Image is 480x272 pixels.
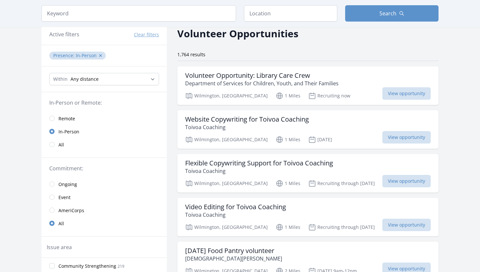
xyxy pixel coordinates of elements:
h3: Flexible Copywriting Support for Toivoa Coaching [185,159,333,167]
legend: In-Person or Remote: [49,99,159,107]
span: 1,764 results [177,51,205,58]
button: ✕ [99,52,103,59]
legend: Issue area [47,243,72,251]
p: Toivoa Coaching [185,123,309,131]
span: Presence : [53,52,76,59]
a: Flexible Copywriting Support for Toivoa Coaching Toivoa Coaching Wilmington, [GEOGRAPHIC_DATA] 1 ... [177,154,439,193]
p: Wilmington, [GEOGRAPHIC_DATA] [185,179,268,187]
span: View opportunity [382,219,431,231]
button: Search [345,5,439,22]
input: Community Strengthening 219 [49,263,55,268]
select: Search Radius [49,73,159,85]
span: View opportunity [382,131,431,144]
span: All [58,142,64,148]
span: Community Strengthening [58,263,116,269]
h3: [DATE] Food Pantry volunteer [185,247,282,255]
span: Ongoing [58,181,77,188]
span: In-Person [76,52,97,59]
p: Recruiting now [308,92,350,100]
span: Remote [58,115,75,122]
p: [DATE] [308,136,332,144]
span: In-Person [58,128,79,135]
p: Toivoa Coaching [185,167,333,175]
h3: Active filters [49,30,79,38]
a: In-Person [41,125,167,138]
input: Location [244,5,337,22]
p: Wilmington, [GEOGRAPHIC_DATA] [185,136,268,144]
span: View opportunity [382,175,431,187]
legend: Commitment: [49,164,159,172]
p: Wilmington, [GEOGRAPHIC_DATA] [185,92,268,100]
h3: Volunteer Opportunity: Library Care Crew [185,72,339,79]
span: AmeriCorps [58,207,84,214]
a: Remote [41,112,167,125]
h3: Video Editing for Toivoa Coaching [185,203,286,211]
h3: Website Copywriting for Toivoa Coaching [185,115,309,123]
p: Recruiting through [DATE] [308,179,375,187]
a: All [41,138,167,151]
p: [DEMOGRAPHIC_DATA][PERSON_NAME] [185,255,282,263]
p: Toivoa Coaching [185,211,286,219]
span: Event [58,194,71,201]
p: 1 Miles [276,223,300,231]
p: Department of Services for Children, Youth, and Their Families [185,79,339,87]
button: Clear filters [134,31,159,38]
span: Search [379,9,396,17]
p: 1 Miles [276,179,300,187]
a: Ongoing [41,178,167,191]
a: AmeriCorps [41,204,167,217]
span: View opportunity [382,87,431,100]
a: Website Copywriting for Toivoa Coaching Toivoa Coaching Wilmington, [GEOGRAPHIC_DATA] 1 Miles [DA... [177,110,439,149]
a: Video Editing for Toivoa Coaching Toivoa Coaching Wilmington, [GEOGRAPHIC_DATA] 1 Miles Recruitin... [177,198,439,236]
a: Event [41,191,167,204]
p: 1 Miles [276,136,300,144]
p: Recruiting through [DATE] [308,223,375,231]
span: All [58,220,64,227]
input: Keyword [41,5,236,22]
p: 1 Miles [276,92,300,100]
a: Volunteer Opportunity: Library Care Crew Department of Services for Children, Youth, and Their Fa... [177,66,439,105]
span: 219 [118,263,124,269]
p: Wilmington, [GEOGRAPHIC_DATA] [185,223,268,231]
h2: Volunteer Opportunities [177,26,298,41]
a: All [41,217,167,230]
